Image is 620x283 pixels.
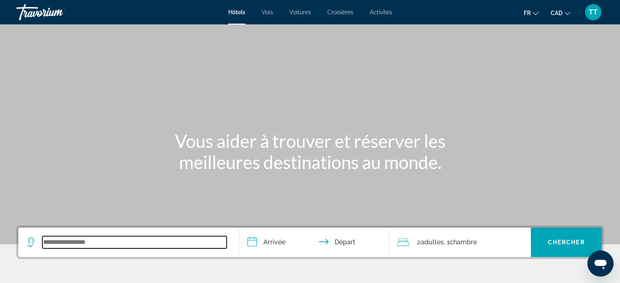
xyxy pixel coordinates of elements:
button: Chercher [531,228,602,257]
span: fr [524,10,531,16]
button: Check in and out dates [239,228,389,257]
span: 2 [417,237,443,248]
a: Voitures [289,9,311,15]
button: Change currency [551,7,570,19]
span: Adultes [420,238,443,246]
span: , 1 [443,237,477,248]
a: Travorium [16,2,98,23]
div: Search widget [18,228,602,257]
h1: Vous aider à trouver et réserver les meilleures destinations au monde. [157,130,463,173]
span: TT [589,8,598,16]
button: User Menu [582,4,604,21]
iframe: Bouton de lancement de la fenêtre de messagerie [587,250,613,276]
span: Chambre [449,238,477,246]
a: Hôtels [228,9,245,15]
a: Activités [370,9,392,15]
span: CAD [551,10,563,16]
a: Croisières [327,9,353,15]
button: Change language [524,7,538,19]
a: Vols [262,9,273,15]
button: Travelers: 2 adults, 0 children [389,228,531,257]
span: Chercher [548,239,585,246]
